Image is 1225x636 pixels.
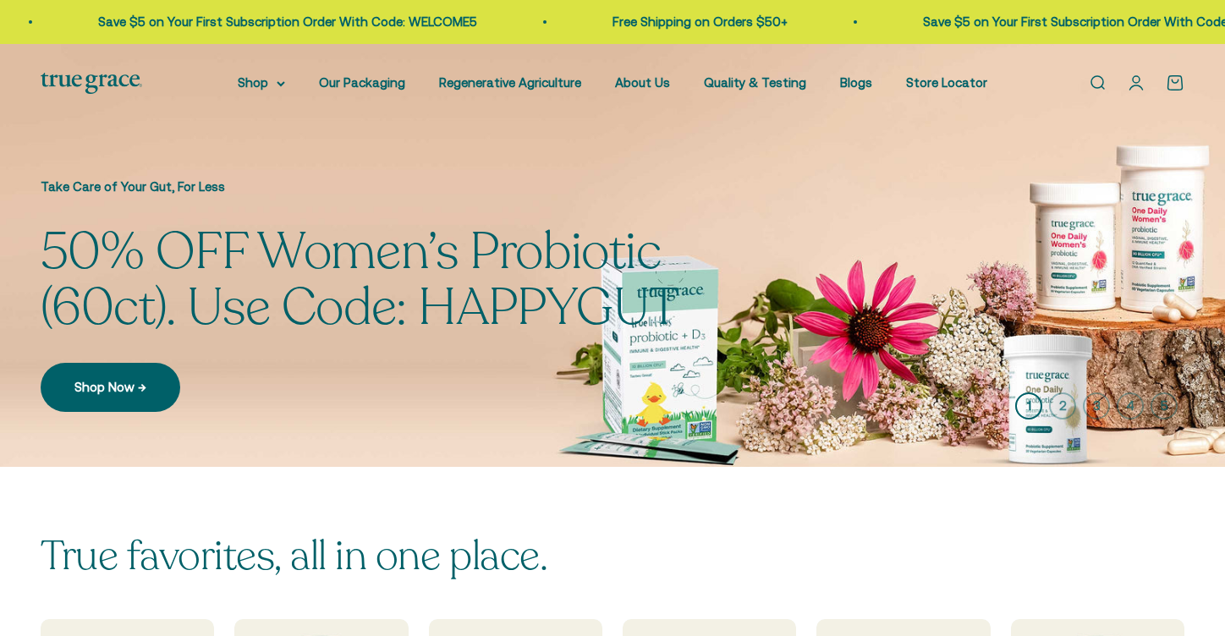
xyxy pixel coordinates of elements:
[319,75,405,90] a: Our Packaging
[840,75,872,90] a: Blogs
[70,12,449,32] p: Save $5 on Your First Subscription Order With Code: WELCOME5
[1083,392,1110,419] button: 3
[41,177,785,197] p: Take Care of Your Gut, For Less
[906,75,987,90] a: Store Locator
[41,363,180,412] a: Shop Now →
[615,75,670,90] a: About Us
[1015,392,1042,419] button: 1
[41,217,678,343] split-lines: 50% OFF Women’s Probiotic (60ct). Use Code: HAPPYGUT
[704,75,806,90] a: Quality & Testing
[439,75,581,90] a: Regenerative Agriculture
[585,14,760,29] a: Free Shipping on Orders $50+
[1117,392,1144,419] button: 4
[1151,392,1178,419] button: 5
[41,529,547,584] split-lines: True favorites, all in one place.
[238,73,285,93] summary: Shop
[1049,392,1076,419] button: 2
